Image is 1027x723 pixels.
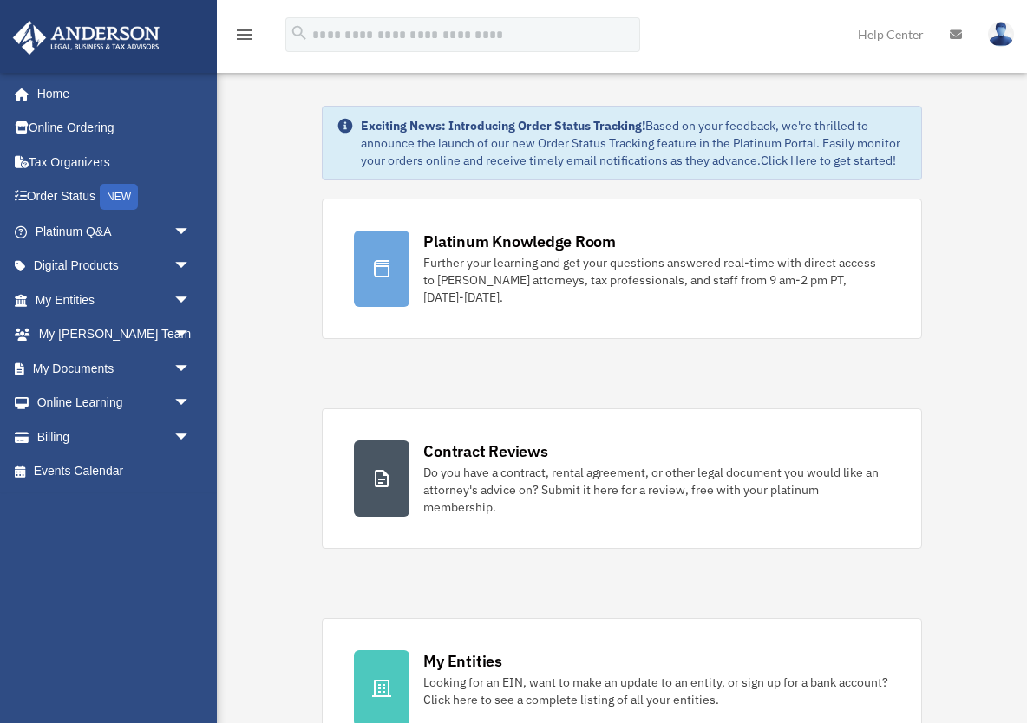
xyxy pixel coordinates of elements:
a: menu [234,30,255,45]
span: arrow_drop_down [173,420,208,455]
div: My Entities [423,650,501,672]
a: My Documentsarrow_drop_down [12,351,217,386]
span: arrow_drop_down [173,351,208,387]
div: Based on your feedback, we're thrilled to announce the launch of our new Order Status Tracking fe... [361,117,906,169]
a: Billingarrow_drop_down [12,420,217,454]
a: Online Ordering [12,111,217,146]
div: Contract Reviews [423,440,547,462]
div: Do you have a contract, rental agreement, or other legal document you would like an attorney's ad... [423,464,889,516]
div: Looking for an EIN, want to make an update to an entity, or sign up for a bank account? Click her... [423,674,889,708]
a: Platinum Q&Aarrow_drop_down [12,214,217,249]
span: arrow_drop_down [173,317,208,353]
a: My Entitiesarrow_drop_down [12,283,217,317]
span: arrow_drop_down [173,249,208,284]
a: Click Here to get started! [761,153,896,168]
a: Home [12,76,208,111]
a: My [PERSON_NAME] Teamarrow_drop_down [12,317,217,352]
div: NEW [100,184,138,210]
div: Platinum Knowledge Room [423,231,616,252]
a: Events Calendar [12,454,217,489]
a: Order StatusNEW [12,179,217,215]
a: Tax Organizers [12,145,217,179]
i: search [290,23,309,42]
a: Digital Productsarrow_drop_down [12,249,217,283]
img: Anderson Advisors Platinum Portal [8,21,165,55]
div: Further your learning and get your questions answered real-time with direct access to [PERSON_NAM... [423,254,889,306]
a: Platinum Knowledge Room Further your learning and get your questions answered real-time with dire... [322,199,921,339]
img: User Pic [988,22,1014,47]
span: arrow_drop_down [173,386,208,421]
a: Online Learningarrow_drop_down [12,386,217,420]
span: arrow_drop_down [173,283,208,318]
strong: Exciting News: Introducing Order Status Tracking! [361,118,645,134]
a: Contract Reviews Do you have a contract, rental agreement, or other legal document you would like... [322,408,921,549]
span: arrow_drop_down [173,214,208,250]
i: menu [234,24,255,45]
